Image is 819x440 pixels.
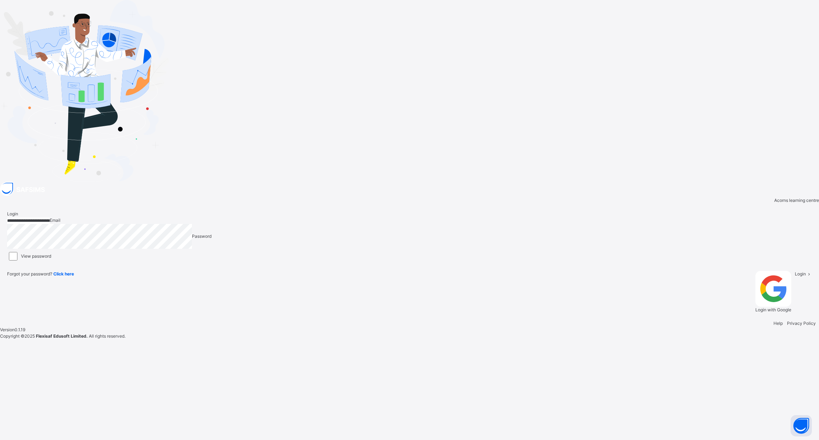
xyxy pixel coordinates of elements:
[787,321,816,326] a: Privacy Policy
[36,333,88,339] strong: Flexisaf Edusoft Limited.
[7,211,18,216] span: Login
[795,271,806,277] span: Login
[773,321,783,326] a: Help
[192,234,212,239] span: Password
[774,197,819,204] span: Acorns learning centre
[791,415,812,436] button: Open asap
[50,218,60,223] span: Email
[53,271,74,277] a: Click here
[755,307,791,312] span: Login with Google
[7,271,74,277] span: Forgot your password?
[755,271,791,307] img: google.396cfc9801f0270233282035f929180a.svg
[21,253,51,259] label: View password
